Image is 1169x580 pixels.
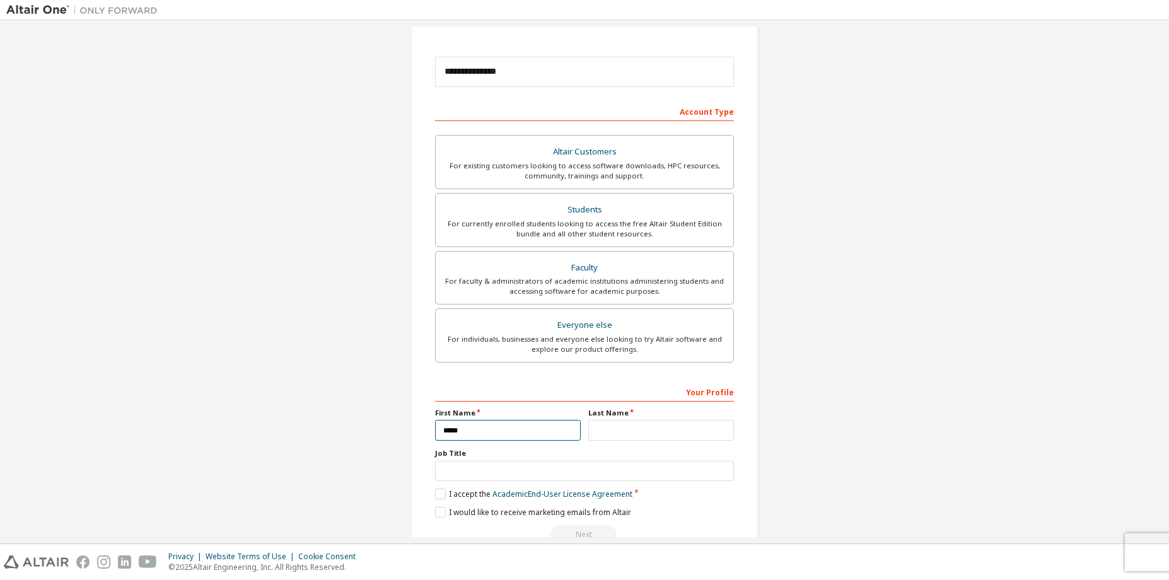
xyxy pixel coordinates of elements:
label: First Name [435,408,581,418]
label: Last Name [588,408,734,418]
label: I would like to receive marketing emails from Altair [435,507,631,518]
img: instagram.svg [97,555,110,569]
img: linkedin.svg [118,555,131,569]
div: Your Profile [435,381,734,402]
div: For currently enrolled students looking to access the free Altair Student Edition bundle and all ... [443,219,726,239]
div: Cookie Consent [298,552,363,562]
div: Privacy [168,552,206,562]
a: Academic End-User License Agreement [492,489,632,499]
div: For individuals, businesses and everyone else looking to try Altair software and explore our prod... [443,334,726,354]
div: Website Terms of Use [206,552,298,562]
img: altair_logo.svg [4,555,69,569]
div: Altair Customers [443,143,726,161]
div: Faculty [443,259,726,277]
label: I accept the [435,489,632,499]
img: facebook.svg [76,555,90,569]
div: Everyone else [443,316,726,334]
img: Altair One [6,4,164,16]
div: Account Type [435,101,734,121]
img: youtube.svg [139,555,157,569]
div: For faculty & administrators of academic institutions administering students and accessing softwa... [443,276,726,296]
div: For existing customers looking to access software downloads, HPC resources, community, trainings ... [443,161,726,181]
div: Students [443,201,726,219]
label: Job Title [435,448,734,458]
p: © 2025 Altair Engineering, Inc. All Rights Reserved. [168,562,363,572]
div: Read and acccept EULA to continue [435,525,734,544]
